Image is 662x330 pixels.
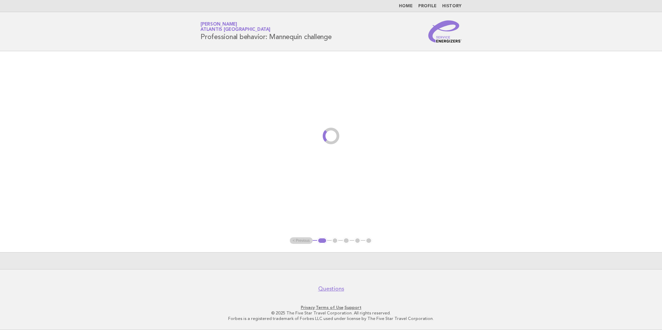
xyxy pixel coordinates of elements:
h1: Professional behavior: Mannequin challenge [200,22,332,40]
p: Forbes is a registered trademark of Forbes LLC used under license by The Five Star Travel Corpora... [119,316,543,321]
a: Privacy [301,305,315,310]
a: Support [345,305,361,310]
p: · · [119,305,543,310]
a: History [442,4,462,8]
p: © 2025 The Five Star Travel Corporation. All rights reserved. [119,310,543,316]
a: Home [399,4,413,8]
img: Service Energizers [428,20,462,43]
a: Profile [418,4,437,8]
a: [PERSON_NAME]Atlantis [GEOGRAPHIC_DATA] [200,22,270,32]
span: Atlantis [GEOGRAPHIC_DATA] [200,28,270,32]
a: Terms of Use [316,305,343,310]
a: Questions [318,285,344,292]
